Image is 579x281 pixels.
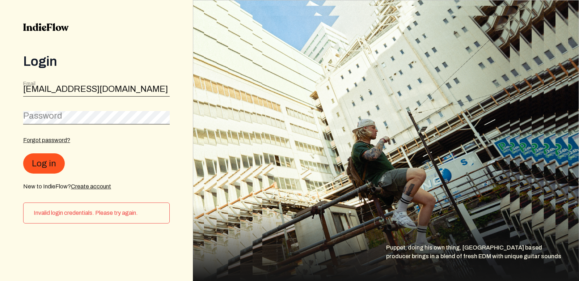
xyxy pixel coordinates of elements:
[23,54,170,69] div: Login
[543,245,565,267] iframe: Toggle Customer Support
[23,153,65,174] button: Log in
[34,209,164,217] h3: Invalid login credentials. Please try again.
[71,183,111,190] a: Create account
[23,80,35,88] label: Email
[23,182,170,191] div: New to IndieFlow?
[23,110,62,122] label: Password
[386,243,579,281] div: Puppet, doing his own thing, [GEOGRAPHIC_DATA] based producer brings in a blend of fresh EDM with...
[23,137,70,143] a: Forgot password?
[23,23,69,31] img: indieflow-logo-black.svg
